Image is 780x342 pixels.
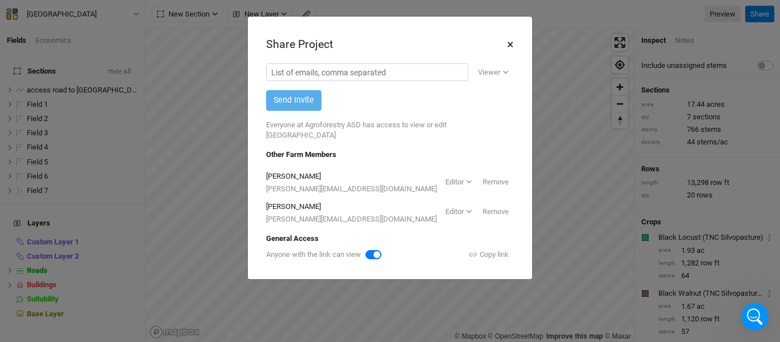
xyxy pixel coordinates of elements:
[99,224,129,247] span: neutral face reaction
[468,249,509,260] div: Copy link
[266,90,321,110] button: Send Invite
[14,212,215,225] div: Did this answer your question?
[129,224,159,247] span: smiley reaction
[266,184,437,194] div: [PERSON_NAME][EMAIL_ADDRESS][DOMAIN_NAME]
[70,224,99,247] span: disappointed reaction
[7,5,29,26] button: go back
[477,203,514,220] button: Remove
[266,214,437,224] div: [PERSON_NAME][EMAIL_ADDRESS][DOMAIN_NAME]
[266,202,437,212] div: [PERSON_NAME]
[477,174,514,191] button: Remove
[445,206,464,218] div: Editor
[266,150,514,160] div: Other Farm Members
[69,261,160,270] a: Open in help center
[741,303,769,331] iframe: Intercom live chat
[76,224,93,247] span: 😞
[266,63,468,81] input: List of emails, comma separated
[266,111,514,150] div: Everyone at Agroforestry ASD has access to view or edit [GEOGRAPHIC_DATA]
[106,224,122,247] span: 😐
[463,248,514,261] button: Copy link
[440,174,477,191] button: Editor
[199,5,221,26] button: Expand window
[266,250,361,260] label: Anyone with the link can view
[506,35,514,54] button: ×
[135,224,152,247] span: 😃
[266,171,437,182] div: [PERSON_NAME]
[440,203,477,220] button: Editor
[478,67,500,78] div: Viewer
[445,176,464,188] div: Editor
[266,234,514,244] div: General Access
[473,64,514,81] button: Viewer
[266,37,333,52] div: Share Project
